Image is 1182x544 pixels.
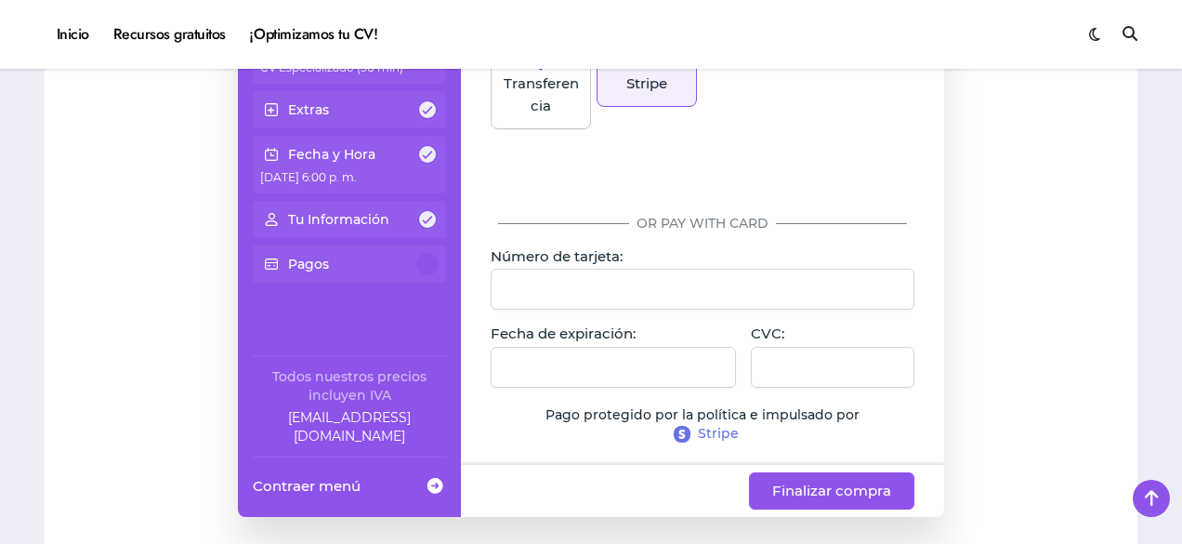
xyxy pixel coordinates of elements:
a: Company email: ayuda@elhadadelasvacantes.com [253,408,446,445]
p: CVC: [751,325,914,343]
button: Finalizar compra [749,472,914,510]
p: Pago protegido por la política e impulsado por [491,406,914,425]
p: Tu Información [288,210,389,229]
span: Contraer menú [253,476,361,496]
a: Inicio [45,9,101,60]
iframe: Campo de entrada seguro del número de tarjeta [503,281,902,298]
a: Recursos gratuitos [101,9,238,60]
span: Or pay with card [637,215,768,232]
p: Fecha de expiración: [491,325,736,343]
iframe: Campo de entrada seguro de la fecha de caducidad [503,359,724,376]
span: Stripe [698,425,739,444]
p: Transferencia [503,73,579,117]
p: Stripe [626,73,667,95]
span: [DATE] 6:00 p. m. [260,170,357,184]
iframe: Campo de entrada seguro del botón de pago [491,159,914,196]
div: Todos nuestros precios incluyen IVA [253,367,446,405]
p: Extras [288,100,329,119]
a: ¡Optimizamos tu CV! [238,9,389,60]
iframe: Campo de entrada seguro para el CVC [763,359,902,376]
span: Finalizar compra [772,480,891,502]
img: Stripe policy [674,426,690,443]
p: Pagos [288,255,329,273]
p: Número de tarjeta: [491,247,914,266]
p: Fecha y Hora [288,145,375,164]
